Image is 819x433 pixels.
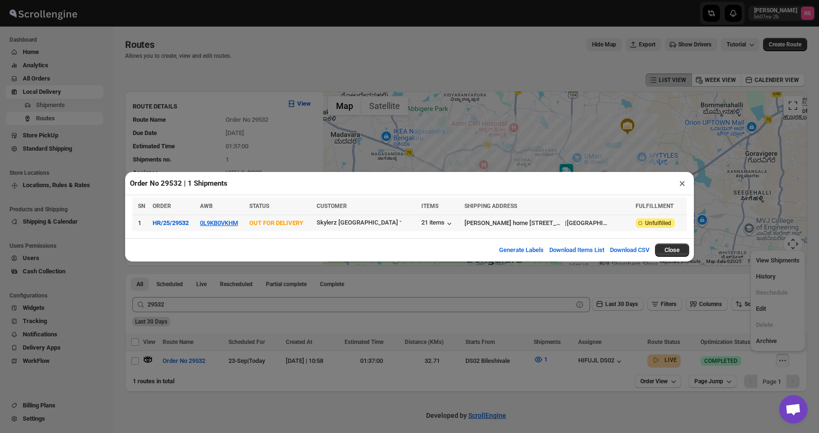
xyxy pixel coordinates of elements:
span: SN [138,203,145,209]
span: FULFILLMENT [636,203,673,209]
span: ITEMS [421,203,438,209]
button: HR/25/29532 [153,219,189,226]
div: | [464,218,629,228]
button: Generate Labels [493,241,549,260]
span: OUT FOR DELIVERY [249,219,303,226]
span: CUSTOMER [317,203,347,209]
span: ORDER [153,203,171,209]
button: 21 items [421,219,454,228]
button: Skylerz [GEOGRAPHIC_DATA] [317,219,403,228]
td: 1 [132,215,150,231]
h2: Order No 29532 | 1 Shipments [130,179,227,188]
span: Unfulfilled [645,219,671,227]
span: SHIPPING ADDRESS [464,203,517,209]
button: × [675,177,689,190]
div: [GEOGRAPHIC_DATA] [567,218,610,228]
div: Open chat [779,395,808,424]
div: [PERSON_NAME] home [STREET_ADDRESS][PERSON_NAME][PERSON_NAME] [464,218,564,228]
span: STATUS [249,203,269,209]
button: 0L9KB0VKHM [200,219,238,226]
button: Download CSV [604,241,655,260]
button: Download Items List [544,241,610,260]
span: AWB [200,203,213,209]
button: Close [655,244,689,257]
